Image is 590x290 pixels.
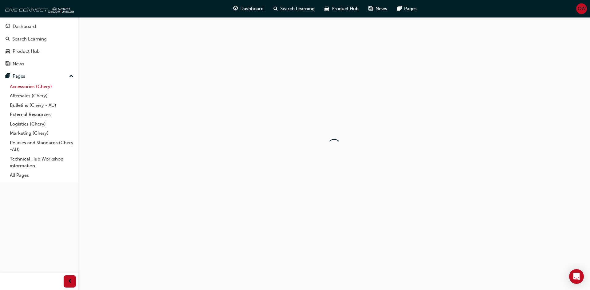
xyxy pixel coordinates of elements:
span: prev-icon [68,278,72,285]
span: guage-icon [6,24,10,29]
a: Dashboard [2,21,76,32]
a: External Resources [7,110,76,119]
span: pages-icon [397,5,402,13]
span: search-icon [273,5,278,13]
span: search-icon [6,37,10,42]
a: Product Hub [2,46,76,57]
span: car-icon [6,49,10,54]
div: News [13,60,24,68]
span: News [376,5,387,12]
a: car-iconProduct Hub [320,2,364,15]
button: Pages [2,71,76,82]
div: Search Learning [12,36,47,43]
span: car-icon [324,5,329,13]
a: search-iconSearch Learning [269,2,320,15]
a: Accessories (Chery) [7,82,76,91]
a: Aftersales (Chery) [7,91,76,101]
button: DashboardSearch LearningProduct HubNews [2,20,76,71]
a: Search Learning [2,33,76,45]
span: Search Learning [280,5,315,12]
div: Open Intercom Messenger [569,269,584,284]
span: OW [578,5,586,12]
div: Pages [13,73,25,80]
a: Marketing (Chery) [7,129,76,138]
a: pages-iconPages [392,2,422,15]
span: news-icon [368,5,373,13]
span: guage-icon [233,5,238,13]
a: News [2,58,76,70]
div: Dashboard [13,23,36,30]
a: Bulletins (Chery - AU) [7,101,76,110]
span: news-icon [6,61,10,67]
a: Technical Hub Workshop information [7,154,76,171]
span: Dashboard [240,5,264,12]
a: guage-iconDashboard [228,2,269,15]
img: oneconnect [3,2,74,15]
div: Product Hub [13,48,40,55]
span: pages-icon [6,74,10,79]
span: Pages [404,5,417,12]
span: Product Hub [332,5,359,12]
a: Policies and Standards (Chery -AU) [7,138,76,154]
span: up-icon [69,72,73,80]
a: All Pages [7,171,76,180]
button: OW [576,3,587,14]
a: news-iconNews [364,2,392,15]
a: Logistics (Chery) [7,119,76,129]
